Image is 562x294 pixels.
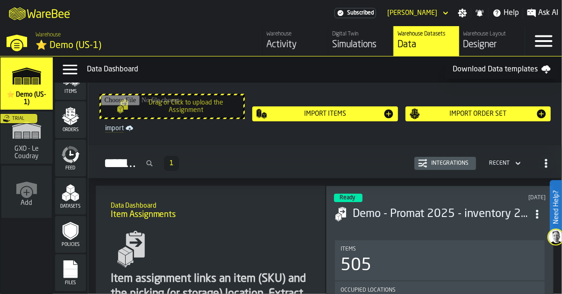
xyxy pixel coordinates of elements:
[405,106,551,121] button: button-Import Order Set
[103,193,318,227] div: title-Item Assignments
[387,9,437,17] div: DropdownMenuValue-Sandra Alonso
[160,156,183,171] div: ButtonLoadMore-Load More-Prev-First-Last
[463,31,521,37] div: Warehouse Layout
[538,7,558,19] span: Ask AI
[21,199,33,207] span: Add
[485,158,523,169] div: DropdownMenuValue-4
[414,157,476,170] button: button-Integrations
[0,112,53,166] a: link-to-/wh/i/efd9e906-5eb9-41af-aac9-d3e075764b8d/simulations
[111,200,310,210] h2: Sub Title
[341,246,356,252] span: Items
[353,207,529,222] h3: Demo - Promat 2025 - inventory 2025-03_obfuscated_2025-03-15-1148.csv
[1,166,52,220] a: link-to-/wh/new
[341,287,539,294] div: Title
[334,8,376,18] a: link-to-/wh/i/103622fe-4b04-4da1-b95f-2619b9c959cc/settings/billing
[328,26,393,56] a: link-to-/wh/i/103622fe-4b04-4da1-b95f-2619b9c959cc/simulations
[471,8,488,18] label: button-toggle-Notifications
[341,246,539,252] div: Title
[55,216,86,253] li: menu Policies
[170,160,173,167] span: 1
[525,26,562,56] label: button-toggle-Menu
[551,181,561,233] label: Need Help?
[393,26,459,56] a: link-to-/wh/i/103622fe-4b04-4da1-b95f-2619b9c959cc/data
[55,127,86,133] span: Orders
[332,38,390,51] div: Simulations
[263,26,328,56] a: link-to-/wh/i/103622fe-4b04-4da1-b95f-2619b9c959cc/feed/
[111,210,176,220] span: Item Assignments
[267,38,324,51] div: Activity
[459,26,525,56] a: link-to-/wh/i/103622fe-4b04-4da1-b95f-2619b9c959cc/designer
[334,194,363,202] div: status-3 2
[55,204,86,209] span: Datasets
[55,89,86,94] span: Items
[55,140,86,177] li: menu Feed
[55,242,86,247] span: Policies
[398,31,455,37] div: Warehouse Datasets
[55,280,86,286] span: Files
[36,32,61,38] span: Warehouse
[55,101,86,139] li: menu Orders
[454,8,471,18] label: button-toggle-Settings
[445,60,558,79] a: Download Data templates
[0,57,53,112] a: link-to-/wh/i/103622fe-4b04-4da1-b95f-2619b9c959cc/simulations
[504,7,519,19] span: Help
[101,123,243,134] a: link-to-/wh/i/103622fe-4b04-4da1-b95f-2619b9c959cc/import/assignment/
[57,60,83,79] label: button-toggle-Data Menu
[101,95,243,118] input: Drag or Click to upload the Assignment
[55,166,86,171] span: Feed
[55,178,86,215] li: menu Datasets
[463,38,521,51] div: Designer
[341,287,396,294] span: Occupied Locations
[87,64,445,75] div: Data Dashboard
[335,240,545,280] div: stat-Items
[489,7,523,19] label: button-toggle-Help
[334,8,376,18] div: Menu Subscription
[523,7,562,19] label: button-toggle-Ask AI
[36,39,204,52] div: ⭐ Demo (US-1)
[55,254,86,292] li: menu Files
[489,160,510,167] div: DropdownMenuValue-4
[252,106,398,121] button: button-Import Items
[398,38,455,51] div: Data
[341,256,371,275] div: 505
[420,110,536,118] div: Import Order Set
[4,91,49,106] span: ⭐ Demo (US-1)
[340,195,355,201] span: Ready
[332,31,390,37] div: Digital Twin
[267,31,324,37] div: Warehouse
[12,116,24,121] span: Trial
[427,160,472,167] div: Integrations
[384,7,450,19] div: DropdownMenuValue-Sandra Alonso
[347,10,374,16] span: Subscribed
[455,195,546,201] div: Updated: 15/03/2025, 13:16:13 Created: 15/03/2025, 13:16:06
[88,145,562,178] h2: button-Assignments
[267,110,383,118] div: Import Items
